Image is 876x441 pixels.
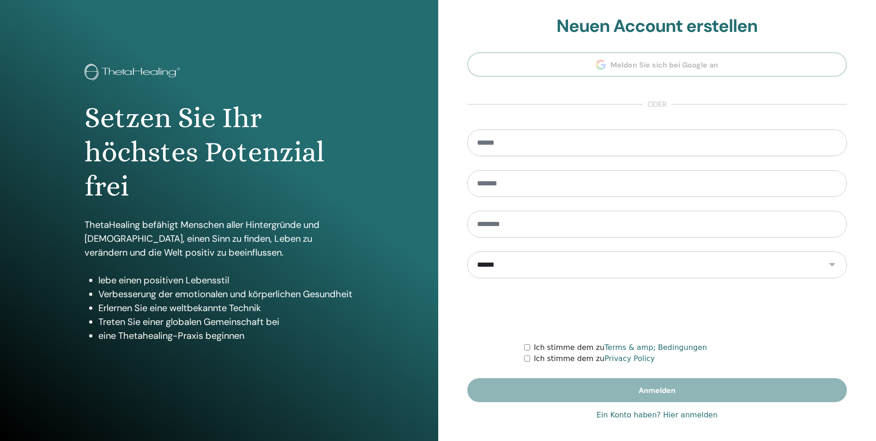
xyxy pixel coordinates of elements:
[643,99,671,110] span: oder
[604,343,707,352] a: Terms & amp; Bedingungen
[98,315,353,329] li: Treten Sie einer globalen Gemeinschaft bei
[85,218,353,259] p: ThetaHealing befähigt Menschen aller Hintergründe und [DEMOGRAPHIC_DATA], einen Sinn zu finden, L...
[98,301,353,315] li: Erlernen Sie eine weltbekannte Technik
[597,410,718,421] a: Ein Konto haben? Hier anmelden
[534,342,707,353] label: Ich stimme dem zu
[98,273,353,287] li: lebe einen positiven Lebensstil
[534,353,655,364] label: Ich stimme dem zu
[98,329,353,343] li: eine Thetahealing-Praxis beginnen
[587,292,727,328] iframe: reCAPTCHA
[85,101,353,204] h1: Setzen Sie Ihr höchstes Potenzial frei
[467,16,847,37] h2: Neuen Account erstellen
[98,287,353,301] li: Verbesserung der emotionalen und körperlichen Gesundheit
[604,354,655,363] a: Privacy Policy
